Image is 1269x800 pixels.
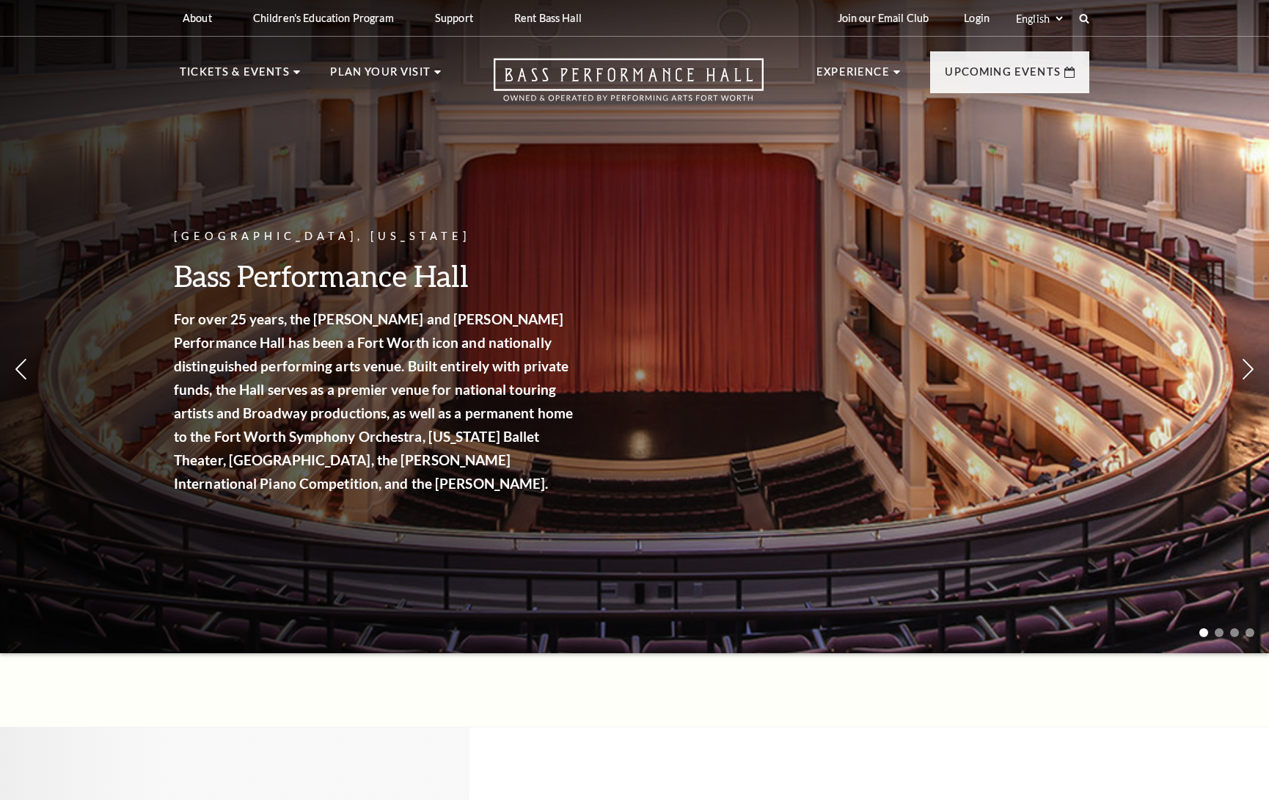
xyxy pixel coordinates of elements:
p: Upcoming Events [945,63,1061,90]
p: Experience [816,63,890,90]
p: Plan Your Visit [330,63,431,90]
p: About [183,12,212,24]
p: Rent Bass Hall [514,12,582,24]
p: Children's Education Program [253,12,394,24]
strong: For over 25 years, the [PERSON_NAME] and [PERSON_NAME] Performance Hall has been a Fort Worth ico... [174,310,573,492]
p: [GEOGRAPHIC_DATA], [US_STATE] [174,228,577,246]
select: Select: [1013,12,1065,26]
p: Tickets & Events [180,63,290,90]
h3: Bass Performance Hall [174,257,577,294]
p: Support [435,12,473,24]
